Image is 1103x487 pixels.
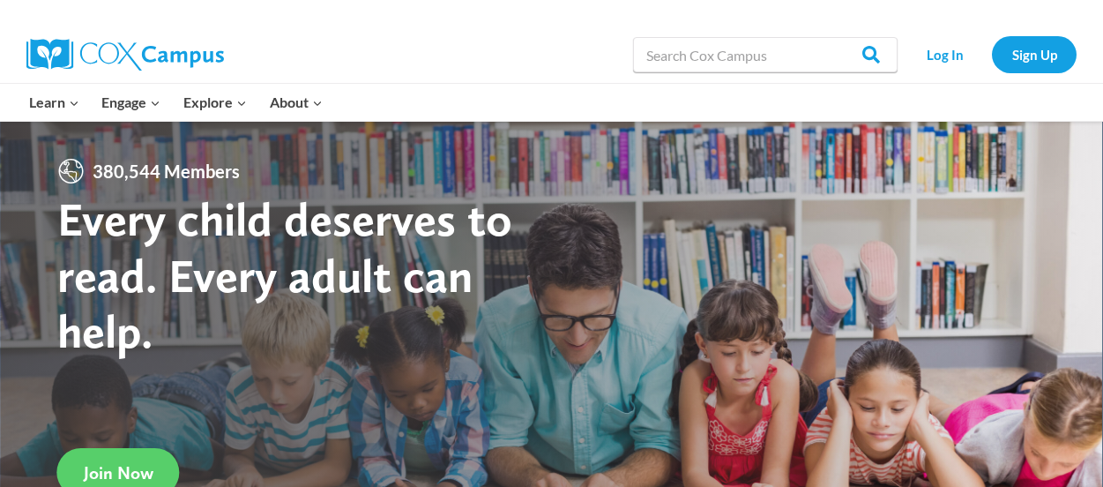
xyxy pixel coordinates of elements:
[992,36,1077,72] a: Sign Up
[633,37,898,72] input: Search Cox Campus
[29,91,79,114] span: Learn
[183,91,247,114] span: Explore
[18,84,333,121] nav: Primary Navigation
[57,191,512,359] strong: Every child deserves to read. Every adult can help.
[101,91,160,114] span: Engage
[906,36,1077,72] nav: Secondary Navigation
[84,462,153,483] span: Join Now
[270,91,323,114] span: About
[86,157,247,185] span: 380,544 Members
[26,39,224,71] img: Cox Campus
[906,36,983,72] a: Log In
